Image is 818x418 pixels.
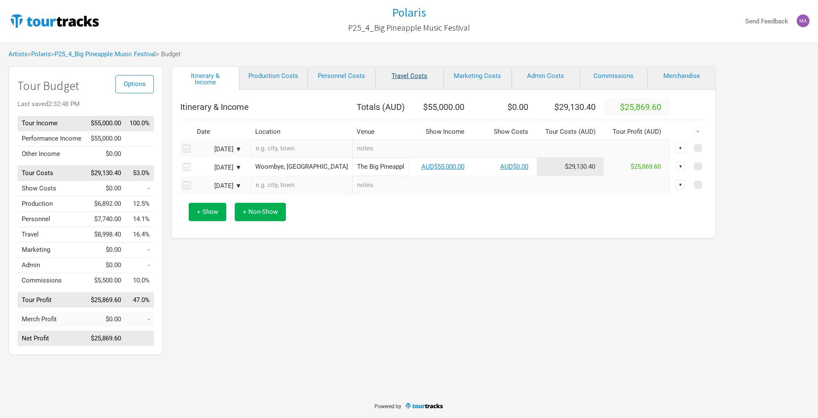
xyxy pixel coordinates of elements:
[189,203,226,221] button: + Show
[17,166,86,181] td: Tour Costs
[17,116,86,131] td: Tour Income
[17,258,86,273] td: Admin
[86,212,125,227] td: $7,740.00
[409,124,473,139] th: Show Income
[86,273,125,288] td: $5,500.00
[500,163,528,170] a: AUD$0.00
[86,116,125,131] td: $55,000.00
[352,139,670,158] input: notes
[537,158,604,176] td: Tour Cost allocation from Production, Personnel, Travel, Marketing, Admin & Commissions
[125,166,154,181] td: Tour Costs as % of Tour Income
[17,146,86,161] td: Other Income
[28,51,51,58] span: >
[17,331,86,346] td: Net Profit
[86,331,125,346] td: $25,869.60
[17,79,154,92] h1: Tour Budget
[251,139,352,158] input: e.g. city, town
[580,66,648,90] a: Commissions
[348,19,470,37] a: P25_4_Big Pineapple Music Festival
[125,212,154,227] td: Personnel as % of Tour Income
[392,6,426,19] a: Polaris
[86,146,125,161] td: $0.00
[352,176,670,194] input: notes
[251,124,352,139] th: Location
[17,101,154,107] div: Last saved 2:32:48 PM
[512,66,580,90] a: Admin Costs
[55,50,156,58] a: P25_4_Big Pineapple Music Festival
[17,242,86,258] td: Marketing
[125,181,154,196] td: Show Costs as % of Tour Income
[17,181,86,196] td: Show Costs
[115,75,154,93] button: Options
[124,80,146,88] span: Options
[86,131,125,146] td: $55,000.00
[125,227,154,242] td: Travel as % of Tour Income
[86,292,125,308] td: $25,869.60
[676,144,685,153] div: ▼
[375,66,444,90] a: Travel Costs
[125,131,154,146] td: Performance Income as % of Tour Income
[156,51,181,58] span: > Budget
[243,208,278,216] span: + Non-Show
[125,273,154,288] td: Commissions as % of Tour Income
[308,66,376,90] a: Personnel Costs
[193,124,248,139] th: Date
[473,124,537,139] th: Show Costs
[17,227,86,242] td: Travel
[195,183,242,189] div: [DATE] ▼
[86,181,125,196] td: $0.00
[239,66,308,90] a: Production Costs
[51,51,156,58] span: >
[86,312,125,327] td: $0.00
[125,196,154,212] td: Production as % of Tour Income
[195,146,242,153] div: [DATE] ▼
[171,66,239,90] a: Itinerary & Income
[17,131,86,146] td: Performance Income
[125,331,154,346] td: Net Profit as % of Tour Income
[180,98,352,115] th: Itinerary & Income
[473,98,537,115] th: $0.00
[125,312,154,327] td: Merch Profit as % of Tour Income
[195,164,242,171] div: [DATE] ▼
[31,50,51,58] a: Polaris
[620,102,661,112] span: $25,869.60
[125,292,154,308] td: Tour Profit as % of Tour Income
[255,164,348,170] div: Woombye, Australia
[421,163,464,170] a: AUD$55,000.00
[444,66,512,90] a: Marketing Costs
[676,162,686,171] div: ▼
[9,50,28,58] a: Artists
[86,242,125,258] td: $0.00
[693,127,703,136] div: ▼
[352,98,409,115] th: Totals ( AUD )
[537,124,604,139] th: Tour Costs ( AUD )
[86,196,125,212] td: $6,892.00
[17,292,86,308] td: Tour Profit
[125,116,154,131] td: Tour Income as % of Tour Income
[797,14,809,27] img: Mark
[537,98,604,115] th: $29,130.40
[17,312,86,327] td: Merch Profit
[197,208,218,216] span: + Show
[604,124,670,139] th: Tour Profit ( AUD )
[631,163,661,170] span: $25,869.60
[125,258,154,273] td: Admin as % of Tour Income
[352,124,409,139] th: Venue
[409,98,473,115] th: $55,000.00
[251,176,352,194] input: e.g. city, town
[17,273,86,288] td: Commissions
[745,17,788,25] strong: Send Feedback
[9,12,101,29] img: TourTracks
[235,203,286,221] button: + Non-Show
[86,166,125,181] td: $29,130.40
[17,196,86,212] td: Production
[86,227,125,242] td: $8,998.40
[392,5,426,20] h1: Polaris
[676,180,685,190] div: ▼
[125,146,154,161] td: Other Income as % of Tour Income
[125,242,154,258] td: Marketing as % of Tour Income
[405,402,444,409] img: TourTracks
[348,23,470,32] h2: P25_4_Big Pineapple Music Festival
[374,404,401,409] span: Powered by
[648,66,716,90] a: Merchandise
